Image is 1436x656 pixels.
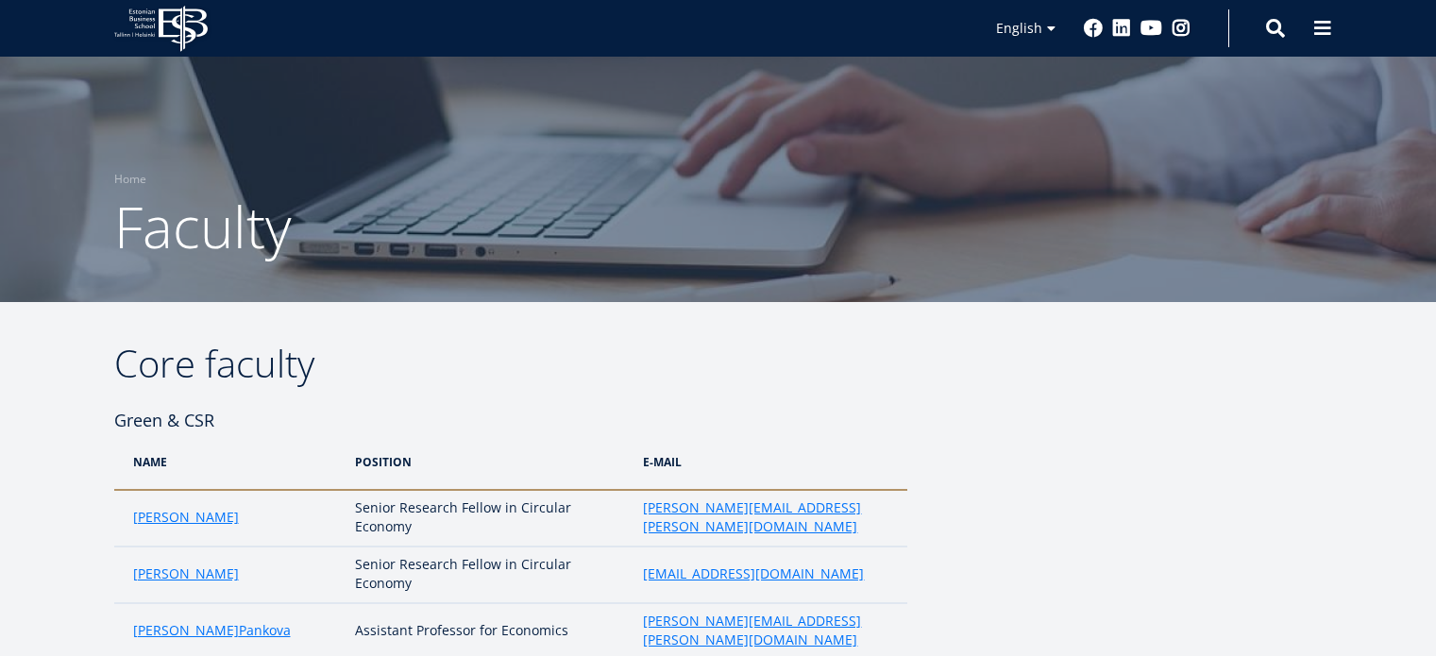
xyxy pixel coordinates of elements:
[133,508,239,527] a: [PERSON_NAME]
[634,434,906,490] th: e-mail
[114,188,292,265] span: Faculty
[346,547,634,603] td: Senior Research Fellow in Circular Economy
[1140,19,1162,38] a: Youtube
[239,621,291,640] a: Pankova
[114,434,346,490] th: Name
[1172,19,1191,38] a: Instagram
[1084,19,1103,38] a: Facebook
[114,340,907,387] h2: Core faculty
[133,621,239,640] a: [PERSON_NAME]
[643,612,887,649] a: [PERSON_NAME][EMAIL_ADDRESS][PERSON_NAME][DOMAIN_NAME]
[346,434,634,490] th: position
[346,490,634,547] td: Senior Research Fellow in Circular Economy
[643,564,864,583] a: [EMAIL_ADDRESS][DOMAIN_NAME]
[114,170,146,189] a: Home
[114,406,907,434] h4: Green & CSR
[1112,19,1131,38] a: Linkedin
[643,498,887,536] a: [PERSON_NAME][EMAIL_ADDRESS][PERSON_NAME][DOMAIN_NAME]
[133,564,239,583] a: [PERSON_NAME]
